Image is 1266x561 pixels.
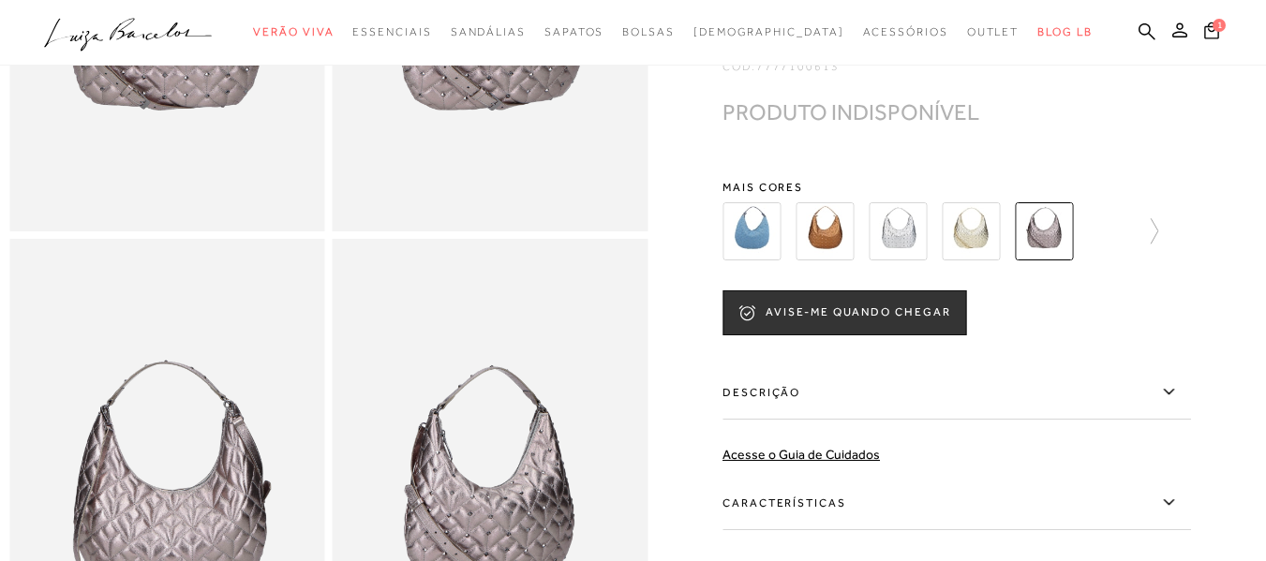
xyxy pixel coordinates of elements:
a: categoryNavScreenReaderText [544,15,603,50]
a: categoryNavScreenReaderText [451,15,526,50]
span: Sapatos [544,25,603,38]
span: Acessórios [863,25,948,38]
span: 7777100613 [756,60,840,73]
span: Bolsas [622,25,675,38]
div: CÓD: [722,61,1097,72]
a: noSubCategoriesText [693,15,844,50]
a: BLOG LB [1037,15,1092,50]
div: PRODUTO INDISPONÍVEL [722,102,979,122]
span: BLOG LB [1037,25,1092,38]
button: 1 [1199,21,1225,46]
label: Características [722,476,1191,530]
span: Verão Viva [253,25,334,38]
span: [DEMOGRAPHIC_DATA] [693,25,844,38]
img: BOLSA GRANDE MATELASSÊ JEANS INDIGO [722,202,781,260]
img: BOLSA GRANDE MATELASSÊ METALIZADA PRATA [869,202,927,260]
span: Mais cores [722,182,1191,193]
span: Essenciais [352,25,431,38]
a: categoryNavScreenReaderText [967,15,1020,50]
img: BOLSA GRANDE MATELASSÊ METALIZADO TITÂNIO [1015,202,1073,260]
span: Outlet [967,25,1020,38]
span: Sandálias [451,25,526,38]
a: categoryNavScreenReaderText [622,15,675,50]
img: BOLSA GRANDE MATELASSÊ METALIZADO DOURADO [942,202,1000,260]
button: AVISE-ME QUANDO CHEGAR [722,290,966,335]
label: Descrição [722,365,1191,420]
a: categoryNavScreenReaderText [253,15,334,50]
span: 1 [1213,19,1226,32]
a: categoryNavScreenReaderText [863,15,948,50]
a: Acesse o Guia de Cuidados [722,447,880,462]
img: BOLSA GRANDE MATELASSÊ METALIZADA BROWN [796,202,854,260]
a: categoryNavScreenReaderText [352,15,431,50]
